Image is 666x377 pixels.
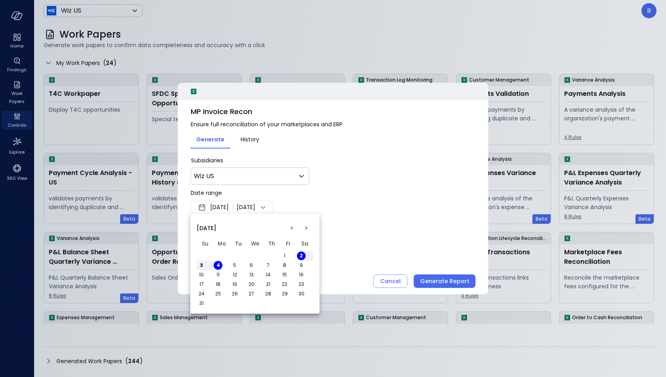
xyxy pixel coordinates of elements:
[230,289,239,298] button: Tuesday, August 26th, 2025
[280,280,289,289] button: Friday, August 22nd, 2025
[197,237,213,251] th: Sunday
[280,261,289,270] button: Friday, August 8th, 2025
[280,270,289,279] button: Friday, August 15th, 2025
[247,270,256,279] button: Wednesday, August 13th, 2025
[230,280,239,289] button: Tuesday, August 19th, 2025
[297,251,306,260] button: Saturday, August 2nd, 2025, selected
[214,261,222,270] button: Monday, August 4th, 2025, selected
[214,270,222,279] button: Monday, August 11th, 2025
[280,251,289,260] button: Friday, August 1st, 2025
[264,261,272,270] button: Thursday, August 7th, 2025
[247,261,256,270] button: Wednesday, August 6th, 2025
[230,270,239,279] button: Tuesday, August 12th, 2025
[230,261,239,270] button: Tuesday, August 5th, 2025
[213,237,230,251] th: Monday
[230,237,247,251] th: Tuesday
[197,289,206,298] button: Sunday, August 24th, 2025
[197,261,206,270] button: Sunday, August 3rd, 2025, selected
[280,237,297,251] th: Friday
[197,224,216,232] span: [DATE]
[299,221,313,235] button: Go to the Next Month
[297,270,306,279] button: Saturday, August 16th, 2025
[280,289,289,298] button: Friday, August 29th, 2025
[197,280,206,289] button: Sunday, August 17th, 2025
[297,280,306,289] button: Saturday, August 23rd, 2025
[263,237,280,251] th: Thursday
[197,237,313,308] table: August 2025
[247,289,256,298] button: Wednesday, August 27th, 2025
[214,289,222,298] button: Monday, August 25th, 2025
[247,280,256,289] button: Wednesday, August 20th, 2025
[285,221,299,235] button: Go to the Previous Month
[297,237,313,251] th: Saturday
[297,261,306,270] button: Saturday, August 9th, 2025
[264,270,272,279] button: Thursday, August 14th, 2025
[247,237,263,251] th: Wednesday
[264,280,272,289] button: Thursday, August 21st, 2025
[197,270,206,279] button: Sunday, August 10th, 2025
[197,299,206,308] button: Sunday, August 31st, 2025
[297,289,306,298] button: Saturday, August 30th, 2025
[264,289,272,298] button: Thursday, August 28th, 2025
[214,280,222,289] button: Monday, August 18th, 2025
